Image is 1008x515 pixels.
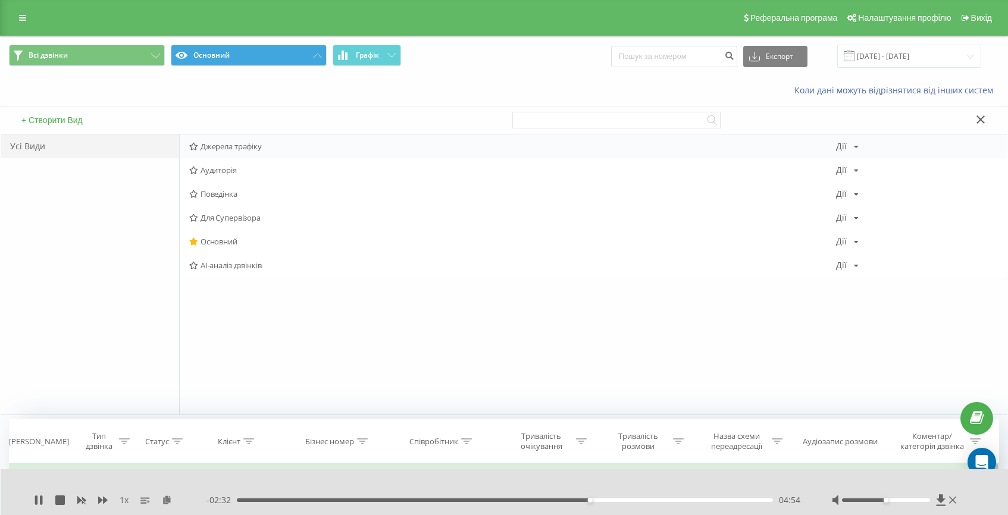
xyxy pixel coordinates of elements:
button: Графік [333,45,401,66]
div: Дії [836,190,847,198]
span: - 02:32 [206,494,237,506]
div: [PERSON_NAME] [9,437,69,447]
div: Тип дзвінка [82,431,116,451]
div: Назва схеми переадресації [705,431,769,451]
div: Бізнес номер [305,437,354,447]
div: Усі Види [1,134,179,158]
span: 04:54 [779,494,800,506]
div: Open Intercom Messenger [968,448,996,476]
div: Дії [836,261,847,269]
div: Accessibility label [884,498,888,503]
div: Дії [836,213,847,222]
div: Співробітник [409,437,458,447]
span: Всі дзвінки [29,51,68,60]
input: Пошук за номером [611,46,737,67]
div: Дії [836,142,847,150]
div: Тривалість розмови [606,431,670,451]
div: Статус [145,437,169,447]
div: Тривалість очікування [509,431,573,451]
div: Accessibility label [588,498,593,503]
button: Основний [171,45,327,66]
span: Реферальна програма [750,13,838,23]
button: + Створити Вид [18,115,86,125]
td: Сьогодні [10,464,999,488]
button: Всі дзвінки [9,45,165,66]
span: Вихід [971,13,992,23]
div: Аудіозапис розмови [803,437,878,447]
span: AI-аналіз дзвінків [189,261,836,269]
div: Коментар/категорія дзвінка [897,431,967,451]
div: Дії [836,237,847,246]
span: 1 x [120,494,129,506]
span: Поведінка [189,190,836,198]
span: Основний [189,237,836,246]
span: Для Супервізора [189,213,836,222]
a: Коли дані можуть відрізнятися вiд інших систем [794,84,999,96]
div: Дії [836,166,847,174]
button: Закрити [972,114,990,127]
span: Аудиторія [189,166,836,174]
span: Налаштування профілю [858,13,951,23]
span: Графік [356,51,379,59]
button: Експорт [743,46,807,67]
div: Клієнт [218,437,240,447]
span: Джерела трафіку [189,142,836,150]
